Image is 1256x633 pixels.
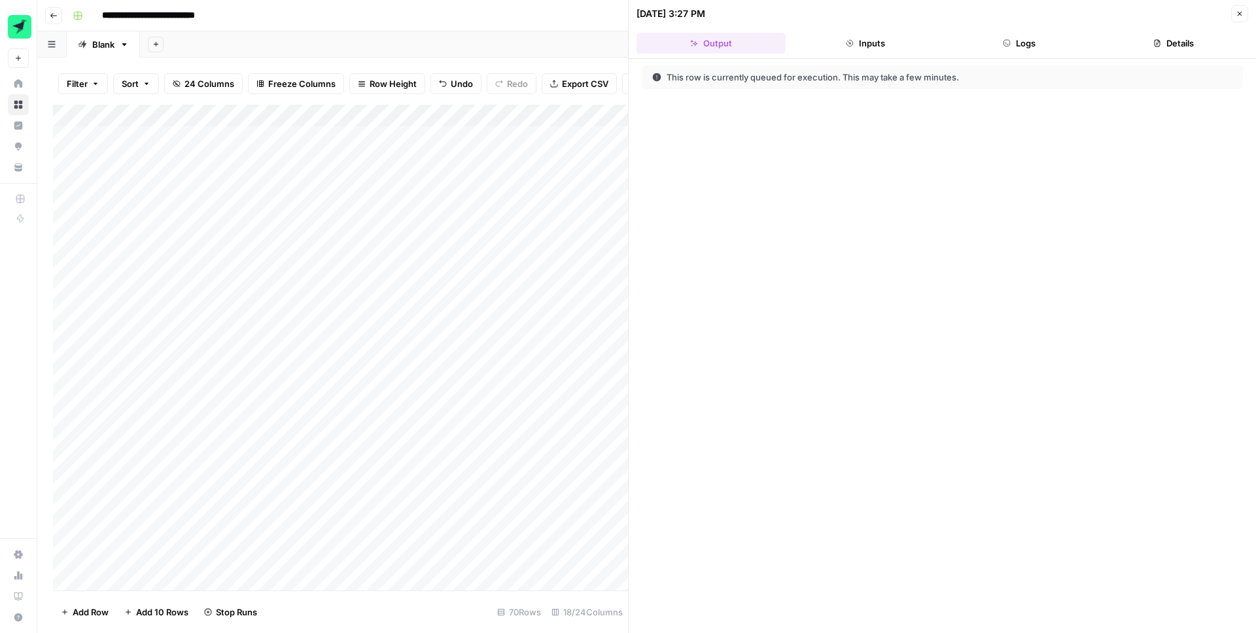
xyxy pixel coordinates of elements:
[8,544,29,565] a: Settings
[216,606,257,619] span: Stop Runs
[637,7,705,20] div: [DATE] 3:27 PM
[507,77,528,90] span: Redo
[492,602,546,623] div: 70 Rows
[8,565,29,586] a: Usage
[945,33,1094,54] button: Logs
[487,73,536,94] button: Redo
[652,71,1096,84] div: This row is currently queued for execution. This may take a few minutes.
[546,602,628,623] div: 18/24 Columns
[8,136,29,157] a: Opportunities
[8,10,29,43] button: Workspace: Tinybird
[637,33,786,54] button: Output
[542,73,617,94] button: Export CSV
[8,94,29,115] a: Browse
[8,607,29,628] button: Help + Support
[430,73,481,94] button: Undo
[67,77,88,90] span: Filter
[122,77,139,90] span: Sort
[136,606,188,619] span: Add 10 Rows
[196,602,265,623] button: Stop Runs
[268,77,336,90] span: Freeze Columns
[164,73,243,94] button: 24 Columns
[53,602,116,623] button: Add Row
[67,31,140,58] a: Blank
[92,38,114,51] div: Blank
[562,77,608,90] span: Export CSV
[8,15,31,39] img: Tinybird Logo
[791,33,940,54] button: Inputs
[8,586,29,607] a: Learning Hub
[58,73,108,94] button: Filter
[248,73,344,94] button: Freeze Columns
[370,77,417,90] span: Row Height
[1099,33,1248,54] button: Details
[73,606,109,619] span: Add Row
[184,77,234,90] span: 24 Columns
[8,73,29,94] a: Home
[113,73,159,94] button: Sort
[116,602,196,623] button: Add 10 Rows
[349,73,425,94] button: Row Height
[451,77,473,90] span: Undo
[8,115,29,136] a: Insights
[8,157,29,178] a: Your Data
